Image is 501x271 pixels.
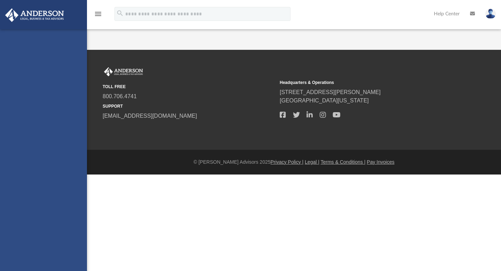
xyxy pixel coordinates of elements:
[103,84,275,90] small: TOLL FREE
[280,79,452,86] small: Headquarters & Operations
[485,9,496,19] img: User Pic
[367,159,394,165] a: Pay Invoices
[103,67,144,76] img: Anderson Advisors Platinum Portal
[94,10,102,18] i: menu
[94,13,102,18] a: menu
[103,93,137,99] a: 800.706.4741
[3,8,66,22] img: Anderson Advisors Platinum Portal
[116,9,124,17] i: search
[321,159,366,165] a: Terms & Conditions |
[280,89,381,95] a: [STREET_ADDRESS][PERSON_NAME]
[271,159,304,165] a: Privacy Policy |
[103,113,197,119] a: [EMAIL_ADDRESS][DOMAIN_NAME]
[87,158,501,166] div: © [PERSON_NAME] Advisors 2025
[305,159,319,165] a: Legal |
[280,98,369,103] a: [GEOGRAPHIC_DATA][US_STATE]
[103,103,275,109] small: SUPPORT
